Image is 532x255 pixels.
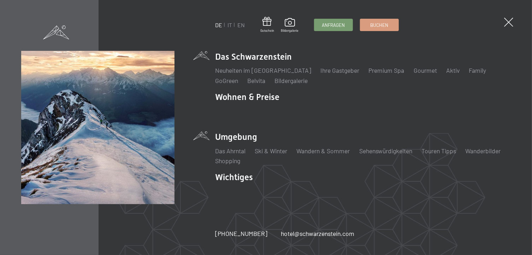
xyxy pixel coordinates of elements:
span: Gutschein [260,29,274,33]
span: Bildergalerie [281,29,298,33]
a: Gutschein [260,17,274,33]
span: Buchen [370,22,388,28]
a: Aktiv [446,66,460,74]
span: Anfragen [322,22,345,28]
a: Premium Spa [369,66,404,74]
a: Gourmet [414,66,437,74]
a: hotel@schwarzenstein.com [281,229,355,238]
a: DE [215,22,222,28]
a: Shopping [215,157,240,165]
a: GoGreen [215,77,238,84]
a: Das Ahrntal [215,147,246,155]
a: Neuheiten im [GEOGRAPHIC_DATA] [215,66,311,74]
a: Ihre Gastgeber [320,66,359,74]
a: Wandern & Sommer [297,147,350,155]
a: Wanderbilder [466,147,501,155]
a: Anfragen [314,19,353,31]
span: [PHONE_NUMBER] [215,230,267,237]
a: Ski & Winter [255,147,287,155]
a: EN [237,22,245,28]
a: Buchen [360,19,398,31]
a: Sehenswürdigkeiten [359,147,412,155]
a: Belvita [247,77,265,84]
a: Touren Tipps [421,147,456,155]
a: Bildergalerie [275,77,308,84]
a: Bildergalerie [281,18,298,33]
a: Family [469,66,486,74]
a: IT [227,22,232,28]
a: [PHONE_NUMBER] [215,229,267,238]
